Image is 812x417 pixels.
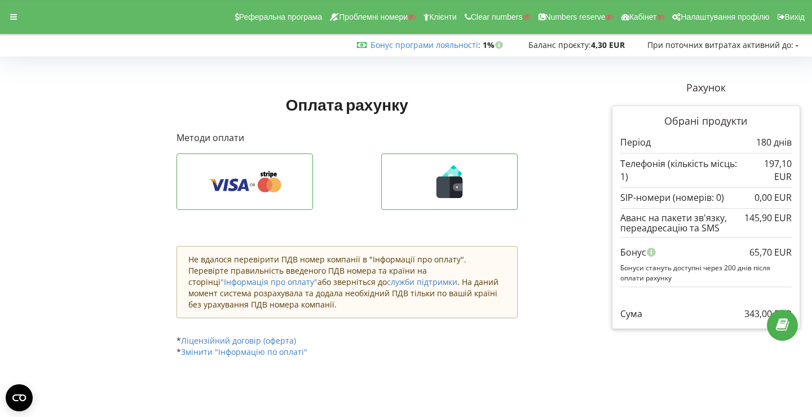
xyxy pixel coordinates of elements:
[220,276,317,287] a: "Інформація про оплату"
[647,39,793,50] span: При поточних витратах активний до:
[620,191,724,204] p: SIP-номери (номерів: 0)
[620,114,792,129] p: Обрані продукти
[620,308,642,321] p: Сума
[239,12,323,21] span: Реферальна програма
[620,242,792,263] div: Бонус
[429,12,457,21] span: Клієнти
[387,276,457,287] a: служби підтримки
[681,12,769,21] span: Налаштування профілю
[176,131,518,144] p: Методи оплати
[181,346,307,357] a: Змінити "Інформацію по оплаті"
[483,39,506,50] strong: 1%
[339,12,408,21] span: Проблемні номери
[745,157,792,183] p: 197,10 EUR
[756,136,792,149] p: 180 днів
[6,384,33,411] button: Open CMP widget
[796,39,798,50] strong: -
[471,12,523,21] span: Clear numbers
[545,12,606,21] span: Numbers reserve
[754,191,792,204] p: 0,00 EUR
[591,39,625,50] strong: 4,30 EUR
[612,81,800,95] p: Рахунок
[629,12,657,21] span: Кабінет
[176,246,518,318] div: Не вдалося перевірити ПДВ номер компанії в "Інформації про оплату". Перевірте правильність введен...
[620,263,792,282] p: Бонуси стануть доступні через 200 днів після оплати рахунку
[176,94,518,115] h1: Оплата рахунку
[744,308,792,321] p: 343,00 EUR
[744,213,792,223] div: 145,90 EUR
[620,213,792,234] div: Аванс на пакети зв'язку, переадресацію та SMS
[749,242,792,263] div: 65,70 EUR
[370,39,480,50] span: :
[620,157,745,183] p: Телефонія (кількість місць: 1)
[370,39,478,50] a: Бонус програми лояльності
[620,136,651,149] p: Період
[528,39,591,50] span: Баланс проєкту:
[785,12,805,21] span: Вихід
[181,335,296,346] a: Ліцензійний договір (оферта)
